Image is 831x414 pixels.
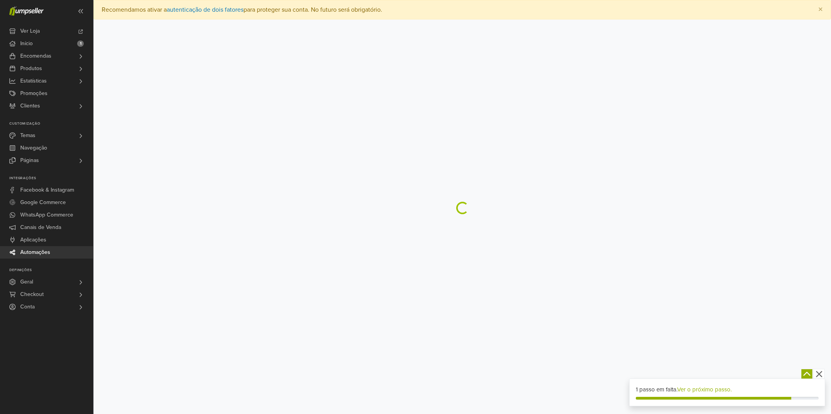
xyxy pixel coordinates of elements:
span: Temas [20,129,35,142]
span: Encomendas [20,50,51,62]
span: Produtos [20,62,42,75]
a: Ver o próximo passo. [677,386,732,393]
span: Navegação [20,142,47,154]
button: Close [810,0,831,19]
span: WhatsApp Commerce [20,209,73,221]
span: Geral [20,276,33,288]
span: Checkout [20,288,44,301]
span: Facebook & Instagram [20,184,74,196]
span: Google Commerce [20,196,66,209]
span: × [818,4,823,15]
span: Aplicações [20,234,46,246]
div: 1 passo em falta. [636,385,819,394]
span: Automações [20,246,50,259]
p: Definições [9,268,93,273]
span: Canais de Venda [20,221,61,234]
span: Início [20,37,33,50]
p: Customização [9,122,93,126]
span: 1 [77,41,84,47]
span: Páginas [20,154,39,167]
span: Estatísticas [20,75,47,87]
a: autenticação de dois fatores [167,6,243,14]
span: Promoções [20,87,48,100]
span: Ver Loja [20,25,40,37]
span: Clientes [20,100,40,112]
span: Conta [20,301,35,313]
p: Integrações [9,176,93,181]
